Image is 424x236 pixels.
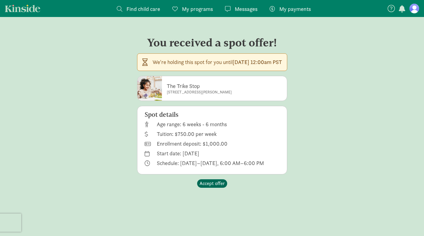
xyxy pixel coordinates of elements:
[167,90,232,95] small: [STREET_ADDRESS][PERSON_NAME]
[157,140,227,147] p: Enrollment deposit: $1,000.00
[157,121,227,128] p: Age range: 6 weeks - 6 months
[5,5,40,12] a: Kinside
[279,5,311,13] span: My payments
[167,83,232,90] p: The Trike Stop
[235,5,257,13] span: Messages
[153,59,282,66] p: We're holding this spot for you until
[157,160,264,167] p: Schedule: [DATE]–[DATE], 6:00 AM–6:00 PM
[157,130,217,138] p: Tuition: $750.00 per week
[147,36,277,49] h3: You received a spot offer!
[182,5,213,13] span: My programs
[233,59,282,66] strong: [DATE] 12:00am PST
[157,150,199,157] p: Start date: [DATE]
[197,179,227,188] button: Accept offer
[200,180,225,187] span: Accept offer
[126,5,160,13] span: Find child care
[145,111,178,118] h5: Spot details
[137,76,162,101] img: egw1xfj2yksrbhufahpz.jpg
